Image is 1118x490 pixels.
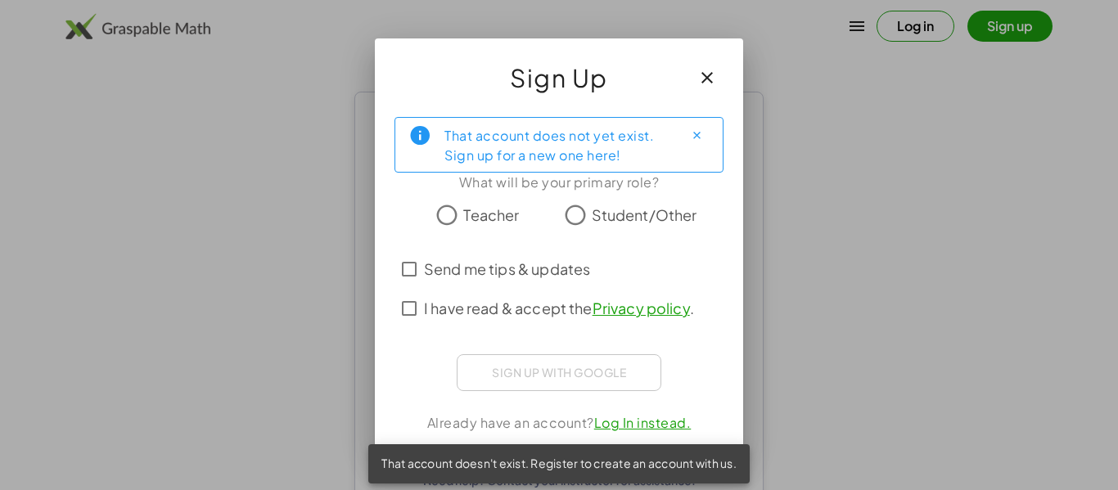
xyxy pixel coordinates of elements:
[593,299,690,317] a: Privacy policy
[463,204,519,226] span: Teacher
[424,258,590,280] span: Send me tips & updates
[394,413,724,433] div: Already have an account?
[594,414,692,431] a: Log In instead.
[394,173,724,192] div: What will be your primary role?
[683,123,710,149] button: Close
[424,297,694,319] span: I have read & accept the .
[444,124,670,165] div: That account does not yet exist. Sign up for a new one here!
[592,204,697,226] span: Student/Other
[510,58,608,97] span: Sign Up
[368,444,750,483] div: That account doesn't exist. Register to create an account with us.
